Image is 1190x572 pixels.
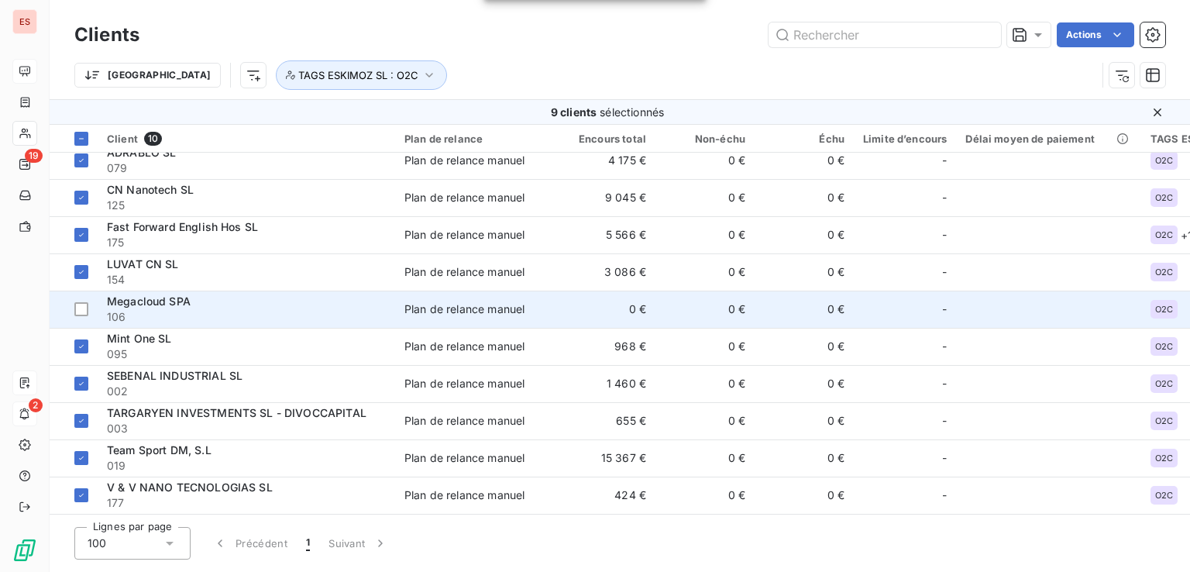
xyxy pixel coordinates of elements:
span: O2C [1155,267,1173,277]
td: 655 € [556,402,655,439]
span: - [942,153,947,168]
td: 0 € [655,291,755,328]
td: 0 € [755,328,854,365]
td: 0 € [655,142,755,179]
iframe: Intercom live chat [1137,519,1175,556]
td: 3 086 € [556,253,655,291]
td: 9 045 € [556,179,655,216]
span: Team Sport DM, S.L [107,443,212,457]
div: ES [12,9,37,34]
span: O2C [1155,416,1173,426]
span: 175 [107,235,386,250]
button: Précédent [203,527,297,560]
img: Logo LeanPay [12,538,37,563]
td: 0 € [755,439,854,477]
span: O2C [1155,342,1173,351]
span: 19 [25,149,43,163]
span: 079 [107,160,386,176]
td: 0 € [655,179,755,216]
span: LUVAT CN SL [107,257,179,270]
span: 019 [107,458,386,474]
td: 0 € [655,216,755,253]
span: 177 [107,495,386,511]
span: 106 [107,309,386,325]
td: 0 € [755,402,854,439]
button: Actions [1057,22,1134,47]
div: Plan de relance [404,133,547,145]
span: - [942,339,947,354]
div: Plan de relance manuel [404,488,524,503]
span: - [942,413,947,429]
span: O2C [1155,491,1173,500]
div: Limite d’encours [863,133,947,145]
td: 4 175 € [556,142,655,179]
span: O2C [1155,305,1173,314]
span: O2C [1155,156,1173,165]
span: 154 [107,272,386,288]
span: O2C [1155,230,1173,239]
td: 5 566 € [556,216,655,253]
span: CN Nanotech SL [107,183,194,196]
span: Fast Forward English Hos SL [107,220,258,233]
span: - [942,302,947,317]
button: 1 [297,527,319,560]
span: - [942,450,947,466]
td: 0 € [755,179,854,216]
td: 0 € [755,365,854,402]
span: 1 [306,536,310,551]
td: 0 € [755,291,854,328]
span: 2 [29,398,43,412]
div: Plan de relance manuel [404,376,524,391]
td: 15 367 € [556,439,655,477]
td: 424 € [556,477,655,514]
span: 003 [107,421,386,436]
span: O2C [1155,453,1173,463]
span: O2C [1155,193,1173,202]
div: Plan de relance manuel [404,227,524,243]
span: 9 clients [551,105,597,119]
div: Plan de relance manuel [404,413,524,429]
span: - [942,264,947,280]
div: Encours total [566,133,646,145]
div: Échu [764,133,844,145]
span: - [942,190,947,205]
button: [GEOGRAPHIC_DATA] [74,63,221,88]
span: TAGS ESKIMOZ SL : O2C [298,69,418,81]
button: Suivant [319,527,397,560]
h3: Clients [74,21,139,49]
span: SEBENAL INDUSTRIAL SL [107,369,242,382]
span: Client [107,133,138,145]
div: Plan de relance manuel [404,450,524,466]
span: 125 [107,198,386,213]
div: Non-échu [665,133,745,145]
span: Mint One SL [107,332,172,345]
td: 0 € [655,439,755,477]
span: 095 [107,346,386,362]
input: Rechercher [769,22,1001,47]
td: 0 € [755,253,854,291]
div: Plan de relance manuel [404,190,524,205]
span: O2C [1155,379,1173,388]
td: 0 € [755,142,854,179]
span: - [942,376,947,391]
span: 10 [144,132,162,146]
td: 0 € [655,477,755,514]
div: Plan de relance manuel [404,339,524,354]
span: 100 [88,536,106,551]
div: Plan de relance manuel [404,264,524,280]
div: Délai moyen de paiement [965,133,1131,145]
td: 968 € [556,328,655,365]
td: 0 € [556,291,655,328]
span: ADRABLO SL [107,146,177,159]
div: Plan de relance manuel [404,153,524,168]
span: sélectionnés [600,105,664,119]
button: TAGS ESKIMOZ SL : O2C [276,60,447,90]
td: 0 € [655,253,755,291]
span: - [942,227,947,243]
td: 0 € [655,328,755,365]
td: 0 € [655,365,755,402]
span: TARGARYEN INVESTMENTS SL - DIVOCCAPITAL [107,406,366,419]
div: Plan de relance manuel [404,302,524,317]
td: 0 € [655,402,755,439]
span: Megacloud SPA [107,295,191,308]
